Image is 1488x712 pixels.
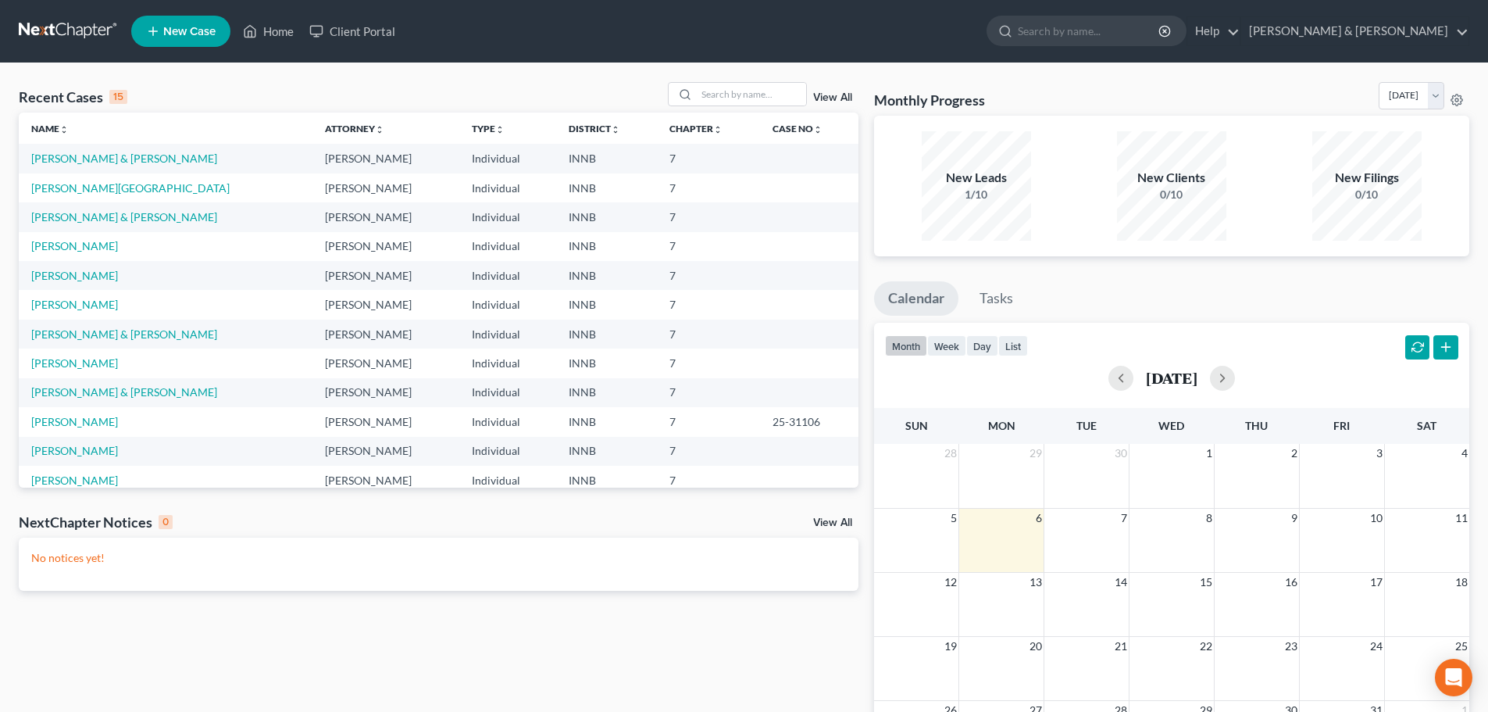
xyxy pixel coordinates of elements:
a: Client Portal [302,17,403,45]
input: Search by name... [1018,16,1161,45]
td: [PERSON_NAME] [312,144,459,173]
span: 23 [1283,637,1299,656]
td: Individual [459,202,556,231]
div: New Filings [1312,169,1422,187]
a: [PERSON_NAME] & [PERSON_NAME] [31,385,217,399]
td: 7 [657,174,760,202]
a: Help [1187,17,1240,45]
td: INNB [556,407,657,436]
div: 0/10 [1117,187,1226,202]
button: list [998,335,1028,356]
span: 3 [1375,444,1384,463]
td: 7 [657,202,760,231]
div: Open Intercom Messenger [1435,659,1472,696]
span: 5 [949,509,958,528]
div: NextChapter Notices [19,513,173,531]
span: 1 [1204,444,1214,463]
a: Home [235,17,302,45]
td: INNB [556,349,657,377]
span: Sat [1417,419,1436,432]
h2: [DATE] [1146,370,1197,386]
span: 14 [1113,573,1129,592]
td: Individual [459,349,556,377]
span: 18 [1454,573,1469,592]
td: Individual [459,407,556,436]
a: Chapterunfold_more [669,123,723,134]
span: 20 [1028,637,1044,656]
i: unfold_more [813,125,823,134]
td: INNB [556,320,657,349]
a: Typeunfold_more [472,123,505,134]
span: 12 [943,573,958,592]
a: [PERSON_NAME] & [PERSON_NAME] [31,210,217,224]
div: New Leads [922,169,1031,187]
td: [PERSON_NAME] [312,407,459,436]
a: Case Nounfold_more [773,123,823,134]
span: Fri [1333,419,1350,432]
div: Recent Cases [19,88,127,106]
td: 7 [657,466,760,495]
td: 7 [657,144,760,173]
span: 19 [943,637,958,656]
span: 8 [1204,509,1214,528]
div: 1/10 [922,187,1031,202]
td: INNB [556,378,657,407]
a: [PERSON_NAME] & [PERSON_NAME] [31,152,217,165]
span: 10 [1368,509,1384,528]
td: [PERSON_NAME] [312,202,459,231]
td: 7 [657,437,760,466]
td: Individual [459,466,556,495]
a: [PERSON_NAME] & [PERSON_NAME] [1241,17,1468,45]
td: 7 [657,349,760,377]
span: 25 [1454,637,1469,656]
span: 28 [943,444,958,463]
a: Nameunfold_more [31,123,69,134]
td: INNB [556,174,657,202]
a: [PERSON_NAME] [31,298,118,311]
span: 16 [1283,573,1299,592]
td: INNB [556,144,657,173]
td: 7 [657,261,760,290]
button: week [927,335,966,356]
a: Tasks [965,281,1027,316]
span: 13 [1028,573,1044,592]
td: 7 [657,290,760,319]
div: 15 [109,90,127,104]
td: 7 [657,320,760,349]
span: 6 [1034,509,1044,528]
i: unfold_more [611,125,620,134]
td: Individual [459,378,556,407]
td: INNB [556,290,657,319]
span: 11 [1454,509,1469,528]
td: 25-31106 [760,407,858,436]
td: [PERSON_NAME] [312,349,459,377]
a: [PERSON_NAME] [31,356,118,370]
span: 21 [1113,637,1129,656]
span: 29 [1028,444,1044,463]
span: 9 [1290,509,1299,528]
span: 4 [1460,444,1469,463]
a: Calendar [874,281,958,316]
a: Attorneyunfold_more [325,123,384,134]
td: Individual [459,174,556,202]
input: Search by name... [697,83,806,106]
button: month [885,335,927,356]
span: New Case [163,26,216,38]
button: day [966,335,998,356]
a: [PERSON_NAME][GEOGRAPHIC_DATA] [31,181,230,195]
p: No notices yet! [31,550,846,566]
i: unfold_more [495,125,505,134]
h3: Monthly Progress [874,91,985,109]
span: Sun [905,419,928,432]
td: Individual [459,144,556,173]
span: 24 [1368,637,1384,656]
span: Thu [1245,419,1268,432]
td: [PERSON_NAME] [312,378,459,407]
span: 22 [1198,637,1214,656]
td: 7 [657,407,760,436]
td: [PERSON_NAME] [312,174,459,202]
td: Individual [459,320,556,349]
td: [PERSON_NAME] [312,466,459,495]
td: INNB [556,466,657,495]
a: View All [813,92,852,103]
